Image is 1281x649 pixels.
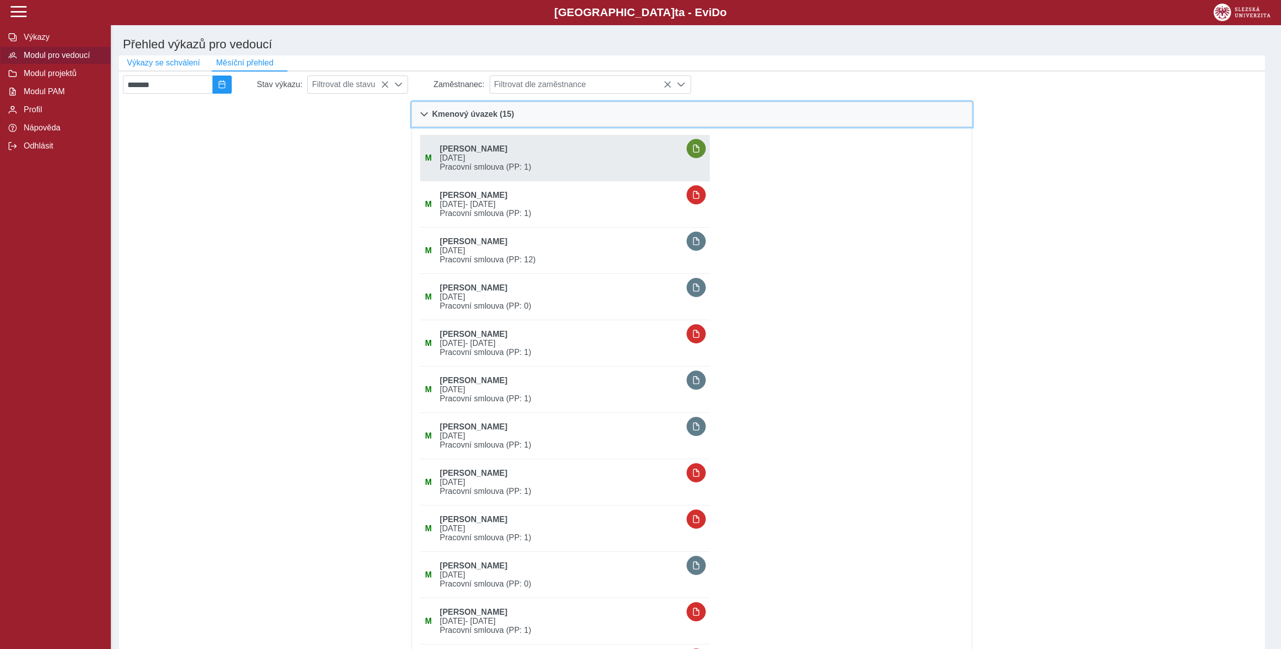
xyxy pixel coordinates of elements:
[425,478,432,486] span: Údaje souhlasí s údaji v Magionu
[432,110,514,118] span: Kmenový úvazek (15)
[436,200,683,209] span: [DATE]
[425,617,432,625] span: Údaje souhlasí s údaji v Magionu
[408,76,489,94] div: Zaměstnanec:
[436,163,683,172] span: Pracovní smlouva (PP: 1)
[440,422,507,431] b: [PERSON_NAME]
[425,431,432,440] span: Údaje souhlasí s údaji v Magionu
[440,469,507,477] b: [PERSON_NAME]
[440,515,507,524] b: [PERSON_NAME]
[208,55,282,70] button: Měsíční přehled
[440,608,507,616] b: [PERSON_NAME]
[436,626,683,635] span: Pracovní smlouva (PP: 1)
[425,293,432,301] span: Údaje souhlasí s údaji v Magionu
[436,293,683,302] span: [DATE]
[440,330,507,338] b: [PERSON_NAME]
[436,431,683,441] span: [DATE]
[425,339,432,347] span: Údaje souhlasí s údaji v Magionu
[436,385,683,394] span: [DATE]
[436,570,683,580] span: [DATE]
[436,580,683,589] span: Pracovní smlouva (PP: 0)
[436,394,683,403] span: Pracovní smlouva (PP: 1)
[216,58,274,67] span: Měsíční přehled
[436,339,683,348] span: [DATE]
[21,123,102,132] span: Nápověda
[21,87,102,96] span: Modul PAM
[425,570,432,579] span: Údaje souhlasí s údaji v Magionu
[490,76,671,93] span: Filtrovat dle zaměstnance
[436,302,683,311] span: Pracovní smlouva (PP: 0)
[440,145,507,153] b: [PERSON_NAME]
[425,154,432,162] span: Údaje souhlasí s údaji v Magionu
[675,6,678,19] span: t
[21,51,102,60] span: Modul pro vedoucí
[440,561,507,570] b: [PERSON_NAME]
[1213,4,1270,21] img: logo_web_su.png
[425,524,432,533] span: Údaje souhlasí s údaji v Magionu
[465,339,495,347] span: - [DATE]
[436,348,683,357] span: Pracovní smlouva (PP: 1)
[440,376,507,385] b: [PERSON_NAME]
[436,255,683,264] span: Pracovní smlouva (PP: 12)
[436,487,683,496] span: Pracovní smlouva (PP: 1)
[436,441,683,450] span: Pracovní smlouva (PP: 1)
[436,478,683,487] span: [DATE]
[425,246,432,255] span: Údaje souhlasí s údaji v Magionu
[21,141,102,151] span: Odhlásit
[712,6,720,19] span: D
[127,58,200,67] span: Výkazy se schválení
[436,533,683,542] span: Pracovní smlouva (PP: 1)
[440,283,507,292] b: [PERSON_NAME]
[436,209,683,218] span: Pracovní smlouva (PP: 1)
[436,524,683,533] span: [DATE]
[425,200,432,208] span: Údaje souhlasí s údaji v Magionu
[440,237,507,246] b: [PERSON_NAME]
[119,33,1273,55] h1: Přehled výkazů pro vedoucí
[119,55,208,70] button: Výkazy se schválení
[465,617,495,625] span: - [DATE]
[436,617,683,626] span: [DATE]
[30,6,1251,19] b: [GEOGRAPHIC_DATA] a - Evi
[21,69,102,78] span: Modul projektů
[21,33,102,42] span: Výkazy
[436,246,683,255] span: [DATE]
[213,76,232,94] button: 2025/09
[308,76,388,93] span: Filtrovat dle stavu
[232,76,308,94] div: Stav výkazu:
[440,191,507,199] b: [PERSON_NAME]
[436,154,683,163] span: [DATE]
[465,200,495,208] span: - [DATE]
[425,385,432,394] span: Údaje souhlasí s údaji v Magionu
[720,6,727,19] span: o
[21,105,102,114] span: Profil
